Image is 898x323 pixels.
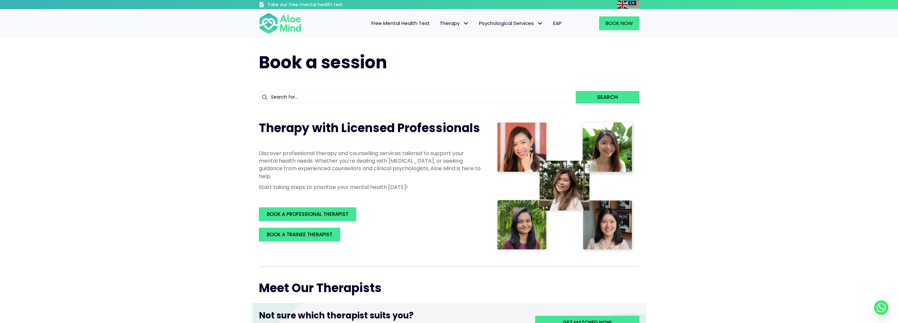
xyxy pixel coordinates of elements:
[267,211,348,218] span: BOOK A PROFESSIONAL THERAPIST
[435,16,474,30] a: TherapyTherapy: submenu
[535,19,545,28] span: Psychological Services: submenu
[495,120,636,253] img: Therapist collage
[874,300,888,315] a: Whatsapp
[576,91,639,104] button: Search
[617,1,628,8] a: English
[259,280,382,296] span: Meet Our Therapists
[259,207,356,221] a: BOOK A PROFESSIONAL THERAPIST
[267,2,378,8] h3: Take our free mental health test
[474,16,548,30] a: Psychological ServicesPsychological Services: submenu
[606,20,633,27] span: Book Now
[366,16,435,30] a: Free Mental Health Test
[259,50,387,74] span: Book a session
[548,16,567,30] a: EAP
[259,2,378,9] a: Take our free mental health test
[259,150,482,180] p: Discover professional therapy and counselling services tailored to support your mental health nee...
[371,20,430,27] span: Free Mental Health Test
[310,16,567,30] nav: Menu
[267,231,332,238] span: BOOK A TRAINEE THERAPIST
[259,12,302,34] img: Aloe mind Logo
[461,19,471,28] span: Therapy: submenu
[599,16,639,30] a: Book Now
[628,1,639,8] a: Malay
[440,20,469,27] span: Therapy
[628,1,639,9] img: ms
[259,228,340,242] a: BOOK A TRAINEE THERAPIST
[259,91,576,104] input: Search for...
[617,1,628,9] img: en
[259,183,482,191] p: Start taking steps to prioritize your mental health [DATE]!
[553,20,562,27] span: EAP
[479,20,543,27] span: Psychological Services
[259,120,480,136] span: Therapy with Licensed Professionals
